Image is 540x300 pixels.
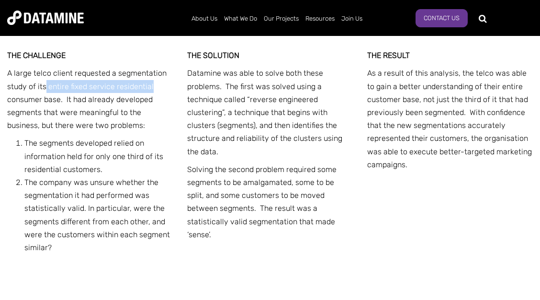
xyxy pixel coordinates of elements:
[187,67,353,158] p: Datamine was able to solve both these problems. The first was solved using a technique called “re...
[188,6,221,31] a: About Us
[221,6,260,31] a: What We Do
[7,51,66,60] strong: THE CHALLENGE
[24,137,173,176] li: The segments developed relied on information held for only one third of its residential customers.
[187,163,353,241] p: Solving the second problem required some segments to be amalgamated, some to be split, and some c...
[367,67,533,171] p: As a result of this analysis, the telco was able to gain a better understanding of their entire c...
[338,6,366,31] a: Join Us
[302,6,338,31] a: Resources
[416,9,468,27] a: Contact Us
[7,11,84,25] img: Datamine
[187,51,239,60] strong: THE SOLUTION
[7,67,173,132] p: A large telco client requested a segmentation study of its entire fixed service residential consu...
[24,176,173,254] li: The company was unsure whether the segmentation it had performed was statistically valid. In part...
[367,51,410,60] strong: THE RESULT
[260,6,302,31] a: Our Projects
